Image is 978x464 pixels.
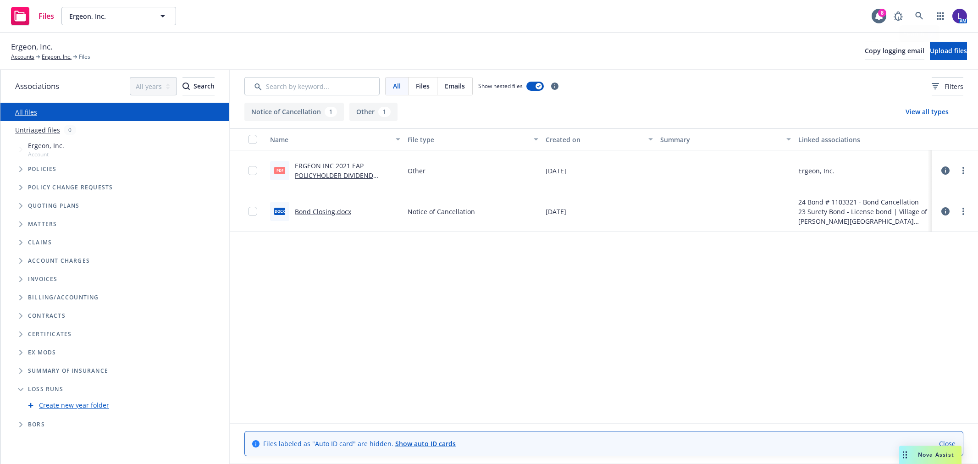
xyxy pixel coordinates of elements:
[408,166,425,176] span: Other
[865,46,924,55] span: Copy logging email
[28,185,113,190] span: Policy change requests
[39,12,54,20] span: Files
[378,107,391,117] div: 1
[79,53,90,61] span: Files
[546,135,643,144] div: Created on
[295,161,373,189] a: ERGEON INC 2021 EAP POLICYHOLDER DIVIDEND STATEMENT.pdf
[930,46,967,55] span: Upload files
[660,135,780,144] div: Summary
[930,42,967,60] button: Upload files
[7,3,58,29] a: Files
[408,135,528,144] div: File type
[182,77,215,95] button: SearchSearch
[248,135,257,144] input: Select all
[28,258,90,264] span: Account charges
[546,207,566,216] span: [DATE]
[28,422,45,427] span: BORs
[64,125,76,135] div: 0
[39,400,109,410] a: Create new year folder
[0,288,229,434] div: Folder Tree Example
[28,276,58,282] span: Invoices
[0,139,229,288] div: Tree Example
[798,135,928,144] div: Linked associations
[61,7,176,25] button: Ergeon, Inc.
[28,150,64,158] span: Account
[798,207,928,226] div: 23 Surety Bond - License bond | Village of [PERSON_NAME][GEOGRAPHIC_DATA]
[28,350,56,355] span: Ex Mods
[266,128,404,150] button: Name
[395,439,456,448] a: Show auto ID cards
[182,83,190,90] svg: Search
[798,166,834,176] div: Ergeon, Inc.
[918,451,954,458] span: Nova Assist
[248,207,257,216] input: Toggle Row Selected
[404,128,541,150] button: File type
[939,439,956,448] a: Close
[69,11,149,21] span: Ergeon, Inc.
[657,128,794,150] button: Summary
[408,207,475,216] span: Notice of Cancellation
[28,368,108,374] span: Summary of insurance
[899,446,911,464] div: Drag to move
[952,9,967,23] img: photo
[958,206,969,217] a: more
[28,203,80,209] span: Quoting plans
[244,103,344,121] button: Notice of Cancellation
[244,77,380,95] input: Search by keyword...
[891,103,963,121] button: View all types
[889,7,907,25] a: Report a Bug
[42,53,72,61] a: Ergeon, Inc.
[349,103,398,121] button: Other
[932,77,963,95] button: Filters
[28,166,57,172] span: Policies
[546,166,566,176] span: [DATE]
[910,7,928,25] a: Search
[28,313,66,319] span: Contracts
[182,77,215,95] div: Search
[478,82,523,90] span: Show nested files
[15,125,60,135] a: Untriaged files
[274,208,285,215] span: docx
[945,82,963,91] span: Filters
[248,166,257,175] input: Toggle Row Selected
[542,128,657,150] button: Created on
[28,141,64,150] span: Ergeon, Inc.
[798,197,928,207] div: 24 Bond # 1103321 - Bond Cancellation
[28,240,52,245] span: Claims
[28,221,57,227] span: Matters
[28,387,63,392] span: Loss Runs
[28,295,99,300] span: Billing/Accounting
[28,331,72,337] span: Certificates
[865,42,924,60] button: Copy logging email
[325,107,337,117] div: 1
[15,108,37,116] a: All files
[274,167,285,174] span: pdf
[795,128,932,150] button: Linked associations
[270,135,390,144] div: Name
[931,7,950,25] a: Switch app
[295,207,351,216] a: Bond Closing.docx
[15,80,59,92] span: Associations
[878,9,886,17] div: 8
[958,165,969,176] a: more
[263,439,456,448] span: Files labeled as "Auto ID card" are hidden.
[416,81,430,91] span: Files
[932,82,963,91] span: Filters
[393,81,401,91] span: All
[11,41,52,53] span: Ergeon, Inc.
[11,53,34,61] a: Accounts
[445,81,465,91] span: Emails
[899,446,961,464] button: Nova Assist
